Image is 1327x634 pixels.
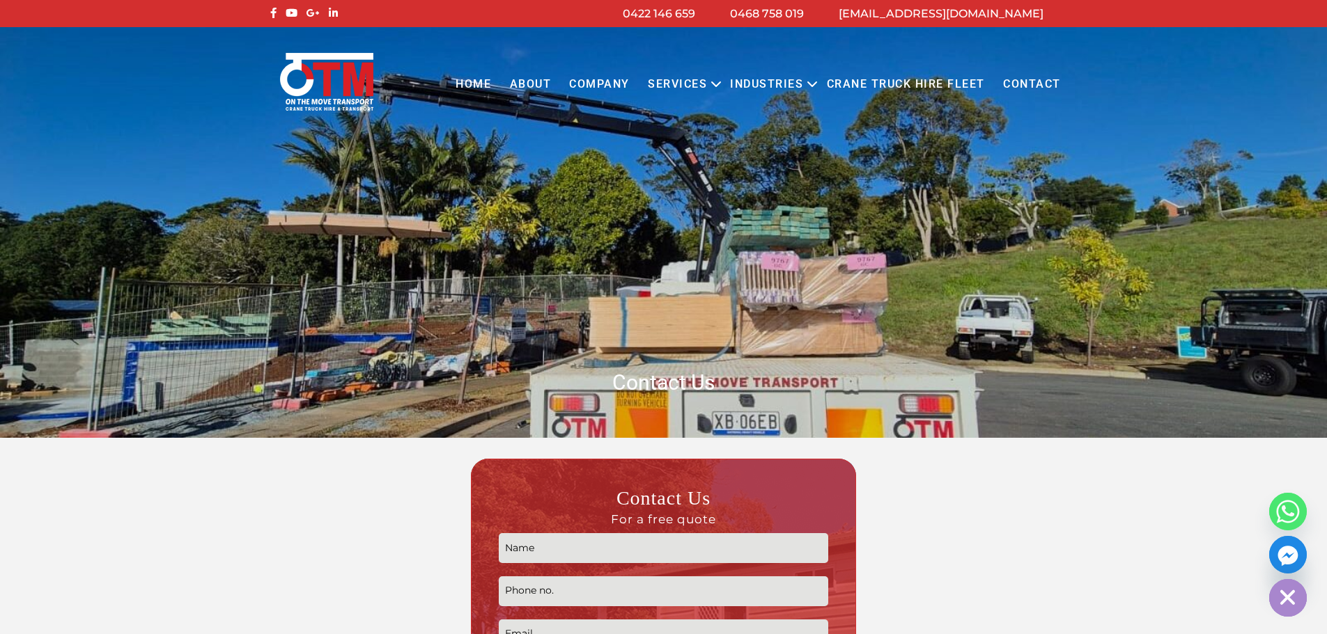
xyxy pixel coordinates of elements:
[499,576,828,606] input: Phone no.
[817,65,993,104] a: Crane Truck Hire Fleet
[267,369,1061,396] h1: Contact Us
[1269,493,1307,530] a: Whatsapp
[560,65,639,104] a: COMPANY
[994,65,1070,104] a: Contact
[500,65,560,104] a: About
[721,65,812,104] a: Industries
[839,7,1043,20] a: [EMAIL_ADDRESS][DOMAIN_NAME]
[1269,536,1307,573] a: Facebook_Messenger
[639,65,716,104] a: Services
[277,51,376,112] img: Otmtransport
[730,7,804,20] a: 0468 758 019
[499,533,828,563] input: Name
[499,512,828,527] span: For a free quote
[499,486,828,526] h3: Contact Us
[623,7,695,20] a: 0422 146 659
[447,65,500,104] a: Home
